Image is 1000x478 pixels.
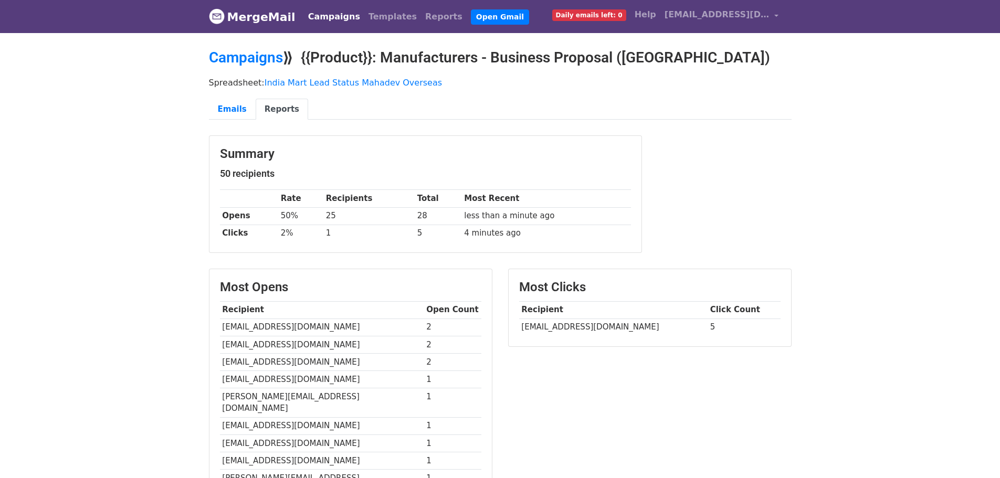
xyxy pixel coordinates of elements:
[220,336,424,353] td: [EMAIL_ADDRESS][DOMAIN_NAME]
[424,353,481,370] td: 2
[424,318,481,336] td: 2
[424,417,481,434] td: 1
[708,318,781,336] td: 5
[220,370,424,388] td: [EMAIL_ADDRESS][DOMAIN_NAME]
[220,146,631,162] h3: Summary
[708,301,781,318] th: Click Count
[220,353,424,370] td: [EMAIL_ADDRESS][DOMAIN_NAME]
[948,428,1000,478] iframe: Chat Widget
[519,318,708,336] td: [EMAIL_ADDRESS][DOMAIN_NAME]
[209,49,283,66] a: Campaigns
[323,207,415,225] td: 25
[665,8,770,21] span: [EMAIL_ADDRESS][DOMAIN_NAME]
[209,49,792,67] h2: ⟫ {{Product}}: Manufacturers - Business Proposal ([GEOGRAPHIC_DATA])
[519,280,781,295] h3: Most Clicks
[265,78,442,88] a: India Mart Lead Status Mahadev Overseas
[220,388,424,418] td: [PERSON_NAME][EMAIL_ADDRESS][DOMAIN_NAME]
[278,225,323,242] td: 2%
[424,301,481,318] th: Open Count
[552,9,626,21] span: Daily emails left: 0
[220,225,278,242] th: Clicks
[415,190,462,207] th: Total
[424,388,481,418] td: 1
[220,417,424,434] td: [EMAIL_ADDRESS][DOMAIN_NAME]
[220,168,631,179] h5: 50 recipients
[519,301,708,318] th: Recipient
[220,452,424,469] td: [EMAIL_ADDRESS][DOMAIN_NAME]
[424,336,481,353] td: 2
[323,190,415,207] th: Recipients
[256,99,308,120] a: Reports
[471,9,529,25] a: Open Gmail
[364,6,421,27] a: Templates
[220,434,424,452] td: [EMAIL_ADDRESS][DOMAIN_NAME]
[278,190,323,207] th: Rate
[209,77,792,88] p: Spreadsheet:
[461,190,630,207] th: Most Recent
[548,4,630,25] a: Daily emails left: 0
[220,318,424,336] td: [EMAIL_ADDRESS][DOMAIN_NAME]
[220,280,481,295] h3: Most Opens
[424,452,481,469] td: 1
[209,99,256,120] a: Emails
[630,4,660,25] a: Help
[323,225,415,242] td: 1
[424,370,481,388] td: 1
[415,207,462,225] td: 28
[304,6,364,27] a: Campaigns
[209,8,225,24] img: MergeMail logo
[461,207,630,225] td: less than a minute ago
[220,207,278,225] th: Opens
[461,225,630,242] td: 4 minutes ago
[421,6,467,27] a: Reports
[424,434,481,452] td: 1
[660,4,783,29] a: [EMAIL_ADDRESS][DOMAIN_NAME]
[220,301,424,318] th: Recipient
[278,207,323,225] td: 50%
[415,225,462,242] td: 5
[209,6,296,28] a: MergeMail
